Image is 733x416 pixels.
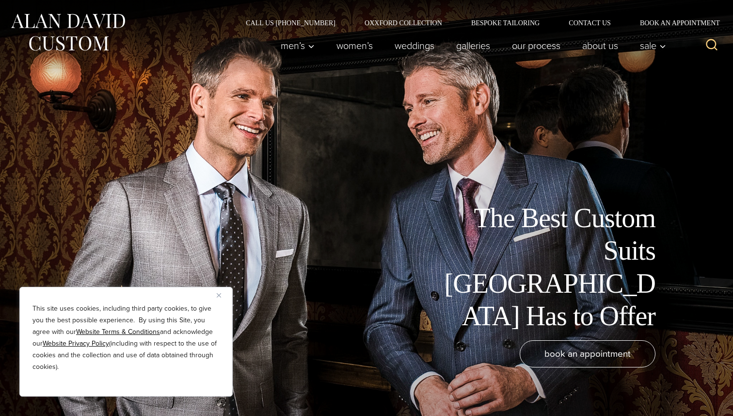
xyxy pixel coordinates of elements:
[572,36,629,55] a: About Us
[520,340,655,367] a: book an appointment
[43,338,109,349] a: Website Privacy Policy
[544,347,631,361] span: book an appointment
[10,11,126,54] img: Alan David Custom
[270,36,671,55] nav: Primary Navigation
[437,202,655,333] h1: The Best Custom Suits [GEOGRAPHIC_DATA] Has to Offer
[554,19,625,26] a: Contact Us
[32,303,220,373] p: This site uses cookies, including third party cookies, to give you the best possible experience. ...
[700,34,723,57] button: View Search Form
[446,36,501,55] a: Galleries
[217,293,221,298] img: Close
[501,36,572,55] a: Our Process
[281,41,315,50] span: Men’s
[350,19,457,26] a: Oxxford Collection
[217,289,228,301] button: Close
[640,41,666,50] span: Sale
[76,327,160,337] a: Website Terms & Conditions
[384,36,446,55] a: weddings
[625,19,723,26] a: Book an Appointment
[231,19,723,26] nav: Secondary Navigation
[457,19,554,26] a: Bespoke Tailoring
[231,19,350,26] a: Call Us [PHONE_NUMBER]
[326,36,384,55] a: Women’s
